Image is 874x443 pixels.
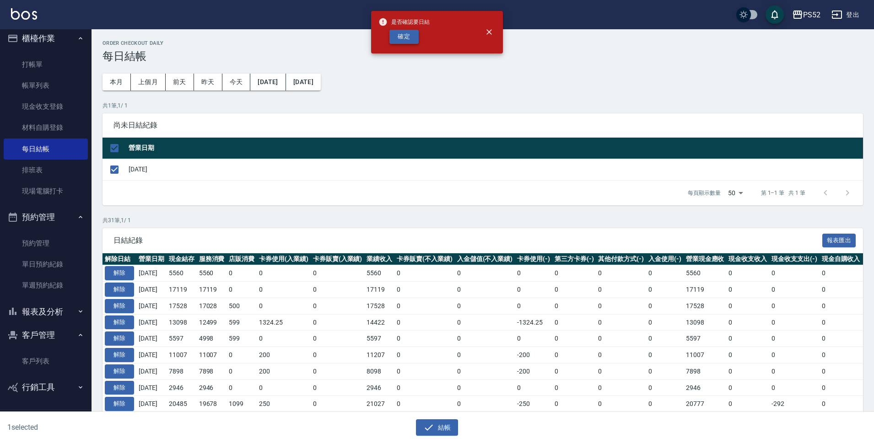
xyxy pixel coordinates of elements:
[136,363,167,379] td: [DATE]
[596,396,646,412] td: 0
[103,74,131,91] button: 本月
[820,314,863,331] td: 0
[726,379,769,396] td: 0
[136,314,167,331] td: [DATE]
[769,396,820,412] td: -292
[4,27,88,50] button: 櫃檯作業
[726,265,769,282] td: 0
[103,253,136,265] th: 解除日結
[197,253,227,265] th: 服務消費
[166,74,194,91] button: 前天
[227,265,257,282] td: 0
[394,282,455,298] td: 0
[455,396,515,412] td: 0
[552,282,596,298] td: 0
[222,74,251,91] button: 今天
[4,54,88,75] a: 打帳單
[311,363,365,379] td: 0
[105,283,134,297] button: 解除
[766,5,784,24] button: save
[646,347,684,363] td: 0
[769,282,820,298] td: 0
[4,139,88,160] a: 每日結帳
[4,300,88,324] button: 報表及分析
[378,17,430,27] span: 是否確認要日結
[167,347,197,363] td: 11007
[227,282,257,298] td: 0
[257,347,311,363] td: 200
[646,314,684,331] td: 0
[596,253,646,265] th: 其他付款方式(-)
[596,363,646,379] td: 0
[552,379,596,396] td: 0
[596,282,646,298] td: 0
[227,379,257,396] td: 0
[250,74,286,91] button: [DATE]
[105,331,134,346] button: 解除
[684,253,727,265] th: 營業現金應收
[515,282,552,298] td: 0
[257,282,311,298] td: 0
[684,282,727,298] td: 17119
[822,235,856,244] a: 報表匯出
[684,363,727,379] td: 7898
[726,363,769,379] td: 0
[364,282,394,298] td: 17119
[126,159,863,180] td: [DATE]
[820,347,863,363] td: 0
[646,379,684,396] td: 0
[455,282,515,298] td: 0
[646,363,684,379] td: 0
[364,396,394,412] td: 21027
[197,298,227,314] td: 17028
[769,314,820,331] td: 0
[820,379,863,396] td: 0
[394,347,455,363] td: 0
[552,298,596,314] td: 0
[227,314,257,331] td: 599
[364,314,394,331] td: 14422
[257,363,311,379] td: 200
[820,265,863,282] td: 0
[113,236,822,245] span: 日結紀錄
[167,298,197,314] td: 17528
[311,282,365,298] td: 0
[726,396,769,412] td: 0
[394,253,455,265] th: 卡券販賣(不入業績)
[820,396,863,412] td: 0
[4,275,88,296] a: 單週預約紀錄
[684,314,727,331] td: 13098
[197,396,227,412] td: 19678
[194,74,222,91] button: 昨天
[416,419,459,436] button: 結帳
[197,331,227,347] td: 4998
[4,323,88,347] button: 客戶管理
[257,396,311,412] td: 250
[105,364,134,379] button: 解除
[311,396,365,412] td: 0
[167,314,197,331] td: 13098
[227,363,257,379] td: 0
[257,253,311,265] th: 卡券使用(入業績)
[105,299,134,313] button: 解除
[227,396,257,412] td: 1099
[761,189,805,197] p: 第 1–1 筆 共 1 筆
[311,314,365,331] td: 0
[389,30,419,44] button: 確定
[136,396,167,412] td: [DATE]
[684,347,727,363] td: 11007
[455,298,515,314] td: 0
[105,348,134,362] button: 解除
[136,379,167,396] td: [DATE]
[515,331,552,347] td: 0
[113,121,852,130] span: 尚未日結紀錄
[136,265,167,282] td: [DATE]
[769,331,820,347] td: 0
[726,253,769,265] th: 現金收支收入
[769,253,820,265] th: 現金收支支出(-)
[227,253,257,265] th: 店販消費
[103,101,863,110] p: 共 1 筆, 1 / 1
[455,314,515,331] td: 0
[769,347,820,363] td: 0
[820,363,863,379] td: 0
